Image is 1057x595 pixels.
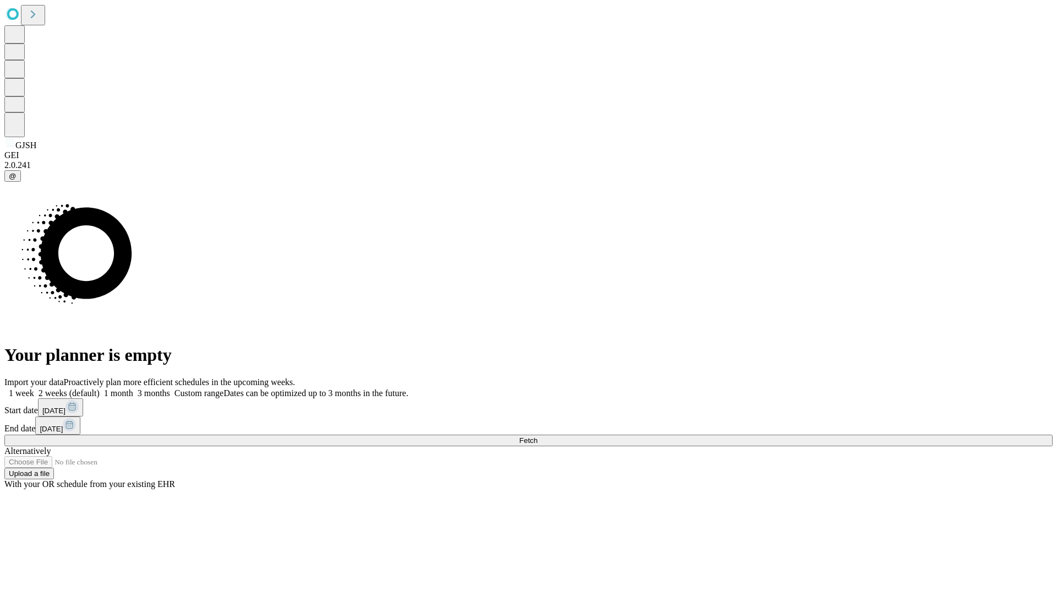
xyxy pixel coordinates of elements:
span: Dates can be optimized up to 3 months in the future. [224,388,408,398]
span: 3 months [138,388,170,398]
div: 2.0.241 [4,160,1053,170]
button: Upload a file [4,468,54,479]
button: @ [4,170,21,182]
span: 2 weeks (default) [39,388,100,398]
div: Start date [4,398,1053,416]
h1: Your planner is empty [4,345,1053,365]
span: Import your data [4,377,64,387]
button: [DATE] [35,416,80,435]
span: [DATE] [40,425,63,433]
span: With your OR schedule from your existing EHR [4,479,175,489]
button: [DATE] [38,398,83,416]
span: Alternatively [4,446,51,456]
span: @ [9,172,17,180]
span: 1 week [9,388,34,398]
span: GJSH [15,140,36,150]
span: Custom range [175,388,224,398]
span: Fetch [519,436,537,445]
span: [DATE] [42,407,66,415]
span: 1 month [104,388,133,398]
div: End date [4,416,1053,435]
button: Fetch [4,435,1053,446]
div: GEI [4,150,1053,160]
span: Proactively plan more efficient schedules in the upcoming weeks. [64,377,295,387]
